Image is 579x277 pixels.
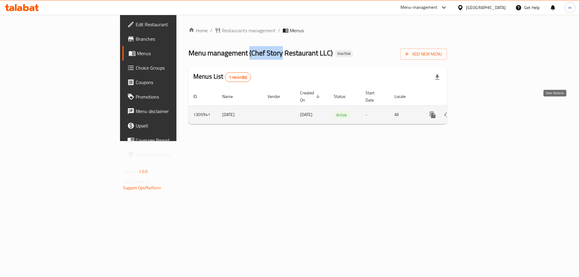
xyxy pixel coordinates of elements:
[440,108,454,122] button: Change Status
[430,70,445,84] div: Export file
[217,105,263,124] td: [DATE]
[334,112,349,118] span: Active
[122,61,217,75] a: Choice Groups
[122,90,217,104] a: Promotions
[136,122,212,129] span: Upsell
[122,75,217,90] a: Coupons
[335,51,353,56] span: Inactive
[136,21,212,28] span: Edit Restaurant
[122,133,217,147] a: Coverage Report
[222,27,276,34] span: Restaurants management
[421,87,488,106] th: Actions
[122,32,217,46] a: Branches
[188,87,488,124] table: enhanced table
[122,17,217,32] a: Edit Restaurant
[136,151,212,158] span: Grocery Checklist
[215,27,276,34] a: Restaurants management
[122,147,217,162] a: Grocery Checklist
[122,118,217,133] a: Upsell
[290,27,304,34] span: Menus
[136,79,212,86] span: Coupons
[193,72,251,82] h2: Menus List
[136,108,212,115] span: Menu disclaimer
[568,4,572,11] span: m
[365,89,382,104] span: Start Date
[466,4,506,11] div: [GEOGRAPHIC_DATA]
[222,93,241,100] span: Name
[123,184,161,192] a: Support.OpsPlatform
[137,50,212,57] span: Menus
[400,49,447,60] button: Add New Menu
[136,93,212,100] span: Promotions
[405,50,442,58] span: Add New Menu
[300,111,312,118] span: [DATE]
[136,137,212,144] span: Coverage Report
[123,168,138,175] span: Version:
[361,105,390,124] td: -
[122,46,217,61] a: Menus
[225,74,251,80] span: 1 record(s)
[139,168,148,175] span: 1.0.0
[225,72,251,82] div: Total records count
[188,27,447,34] nav: breadcrumb
[188,46,333,60] span: Menu management ( Chef Story Restaurant LLC )
[123,178,151,186] span: Get support on:
[426,108,440,122] button: more
[334,111,349,118] div: Active
[394,93,413,100] span: Locale
[136,35,212,42] span: Branches
[334,93,353,100] span: Status
[122,104,217,118] a: Menu disclaimer
[390,105,421,124] td: All
[193,93,205,100] span: ID
[300,89,322,104] span: Created On
[136,64,212,71] span: Choice Groups
[278,27,280,34] li: /
[267,93,288,100] span: Vendor
[400,4,438,11] div: Menu-management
